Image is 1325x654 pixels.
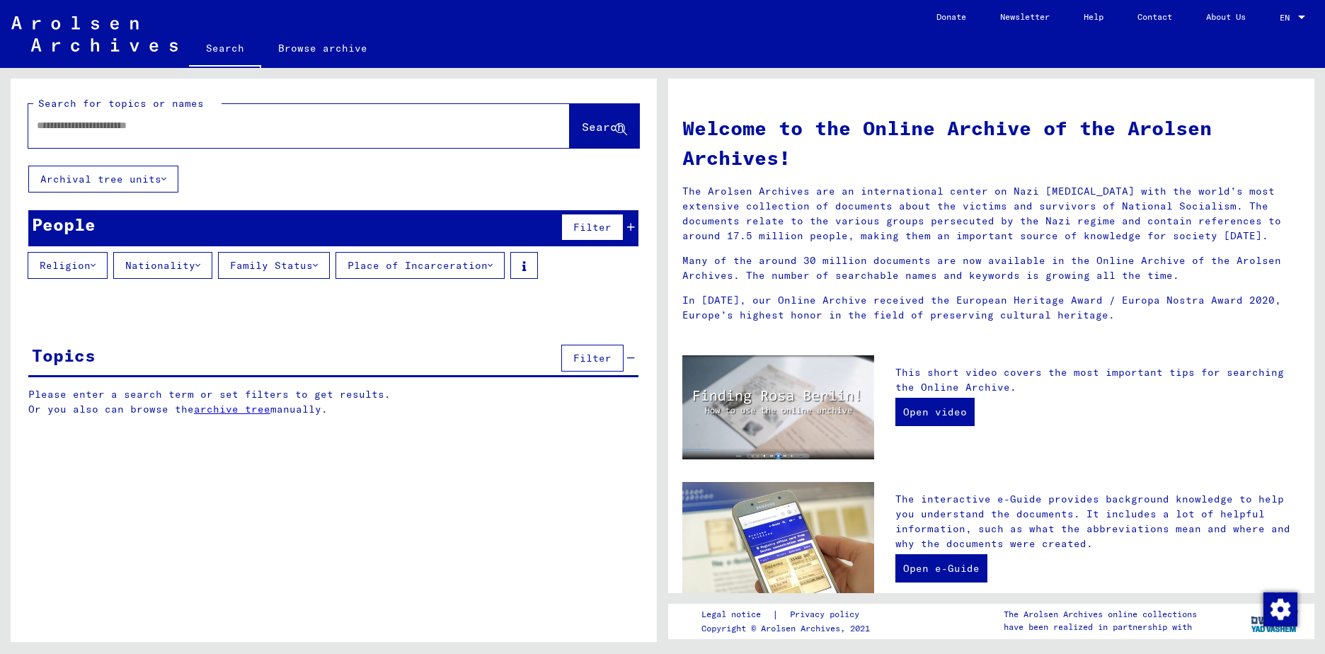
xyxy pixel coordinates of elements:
div: People [32,212,96,237]
div: | [701,607,876,622]
a: Browse archive [261,31,384,65]
img: yv_logo.png [1248,603,1301,638]
p: Please enter a search term or set filters to get results. Or you also can browse the manually. [28,387,639,417]
button: Family Status [218,252,330,279]
button: Search [570,104,639,148]
a: Search [189,31,261,68]
a: Privacy policy [779,607,876,622]
a: archive tree [194,403,270,415]
button: Religion [28,252,108,279]
p: have been realized in partnership with [1004,621,1197,633]
button: Filter [561,214,624,241]
span: Filter [573,352,612,365]
img: Change consent [1263,592,1297,626]
p: This short video covers the most important tips for searching the Online Archive. [895,365,1300,395]
button: Archival tree units [28,166,178,193]
p: The interactive e-Guide provides background knowledge to help you understand the documents. It in... [895,492,1300,551]
div: Topics [32,343,96,368]
mat-label: Search for topics or names [38,97,204,110]
p: The Arolsen Archives online collections [1004,608,1197,621]
span: EN [1280,13,1295,23]
p: In [DATE], our Online Archive received the European Heritage Award / Europa Nostra Award 2020, Eu... [682,293,1300,323]
p: Many of the around 30 million documents are now available in the Online Archive of the Arolsen Ar... [682,253,1300,283]
button: Place of Incarceration [335,252,505,279]
a: Open video [895,398,975,426]
button: Filter [561,345,624,372]
p: The Arolsen Archives are an international center on Nazi [MEDICAL_DATA] with the world’s most ext... [682,184,1300,243]
span: Filter [573,221,612,234]
div: Change consent [1263,592,1297,626]
img: eguide.jpg [682,482,874,610]
button: Nationality [113,252,212,279]
img: video.jpg [682,355,874,459]
span: Search [582,120,624,134]
img: Arolsen_neg.svg [11,16,178,52]
h1: Welcome to the Online Archive of the Arolsen Archives! [682,113,1300,173]
p: Copyright © Arolsen Archives, 2021 [701,622,876,635]
a: Open e-Guide [895,554,987,583]
a: Legal notice [701,607,772,622]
